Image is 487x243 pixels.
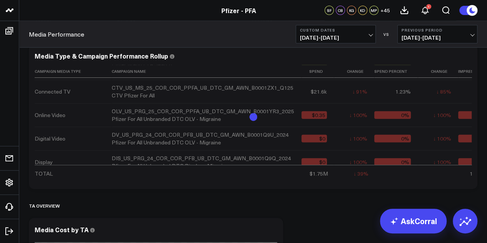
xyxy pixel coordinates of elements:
a: Pfizer - PFA [221,6,256,15]
div: DIS_US_PRG_24_COR_COR_PFB_UB_DTC_GM_AWN_B0001Q9Q_2024 Pfizer For All Unbranded DTC Display - Migr... [112,154,295,170]
div: Media Cost by TA [35,225,89,234]
div: 1.23% [395,88,411,96]
th: Campaign Name [112,65,301,78]
div: ↓ 39% [353,170,368,178]
div: ↓ 100% [433,158,451,166]
span: + 45 [380,8,390,13]
div: $0.35 [301,111,327,119]
div: SF [325,6,334,15]
div: $21.6k [311,88,327,96]
b: Custom Dates [300,28,372,32]
div: ↓ 100% [433,135,451,142]
b: Previous Period [402,28,473,32]
div: ↓ 100% [433,111,451,119]
button: Previous Period[DATE]-[DATE] [397,25,477,44]
button: Custom Dates[DATE]-[DATE] [296,25,376,44]
div: CB [336,6,345,15]
div: CTV_US_MS_25_COR_COR_PPFA_UB_DTC_GM_AWN_B0001ZX1_Q125 CTV Pfizer For All [112,84,295,99]
th: Campaign Media Type [35,65,112,78]
th: Spend [301,65,334,78]
div: Display [35,158,53,166]
div: ↓ 91% [352,88,367,96]
div: Digital Video [35,135,65,142]
div: 0% [374,158,411,166]
div: $0 [301,158,327,166]
th: Change [334,65,374,78]
a: AskCorral [380,209,447,233]
div: $1.75M [310,170,328,178]
span: [DATE] - [DATE] [300,35,372,41]
div: 0% [374,135,411,142]
div: 1 [426,4,431,9]
button: +45 [380,6,390,15]
div: ↓ 100% [349,135,367,142]
div: $0 [301,135,327,142]
span: [DATE] - [DATE] [402,35,473,41]
th: Spend Percent [374,65,418,78]
div: Online Video [35,111,65,119]
div: Connected TV [35,88,70,96]
div: VS [380,32,393,37]
div: DV_US_PRG_24_COR_COR_PFB_UB_DTC_GM_AWN_B0001Q9U_2024 Pfizer For All Unbranded DTC OLV - Migraine [112,131,295,146]
div: OLV_US_PRG_25_COR_COR_PPFA_UB_DTC_GM_AWN_B0001YR3_2025 Pfizer For All Unbranded DTC OLV - Migraine [112,107,295,123]
div: ↓ 85% [436,88,451,96]
div: TOTAL [35,170,53,178]
div: Media Type & Campaign Performance Rollup [35,52,168,60]
th: Change [418,65,458,78]
div: KG [347,6,356,15]
div: ↓ 100% [349,111,367,119]
div: TA Overview [29,197,60,215]
a: Media Performance [29,30,84,39]
div: KD [358,6,367,15]
div: MP [369,6,378,15]
div: ↓ 100% [349,158,367,166]
div: 0% [374,111,411,119]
